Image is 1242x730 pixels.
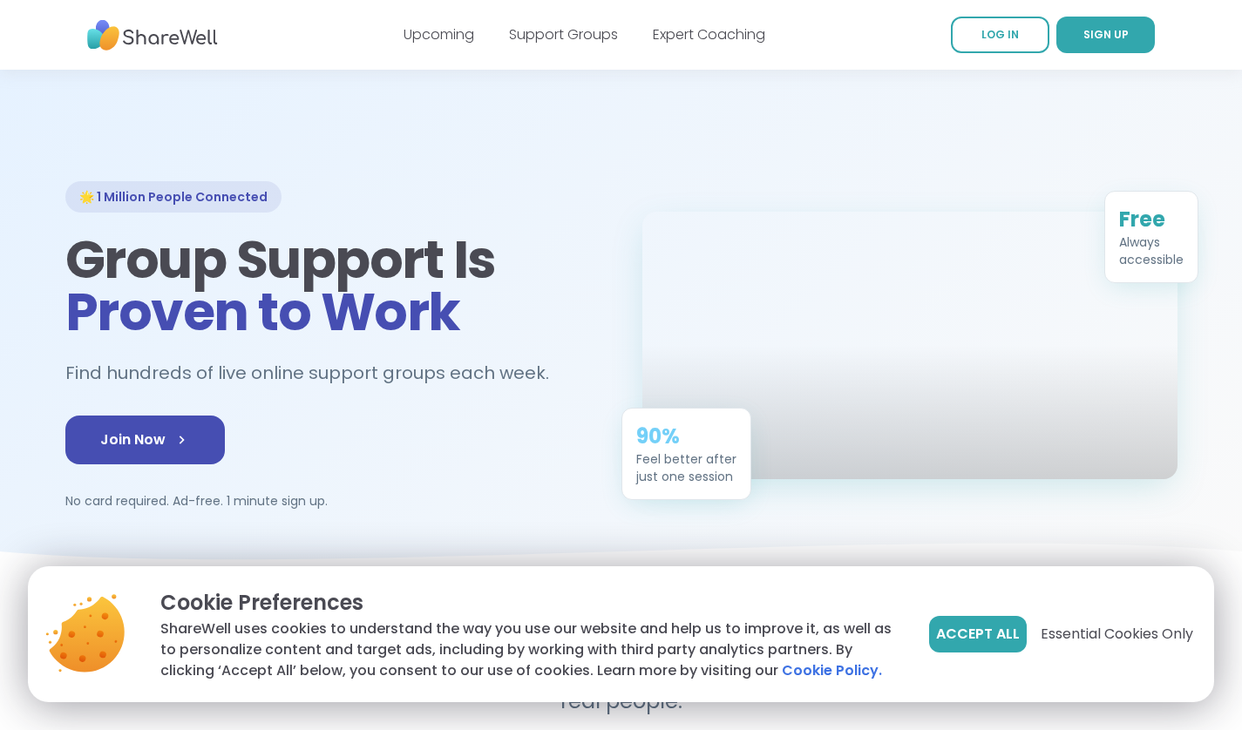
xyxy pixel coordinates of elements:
a: SIGN UP [1056,17,1155,53]
div: Feel better after just one session [636,450,736,485]
img: ShareWell Nav Logo [87,11,218,59]
div: 🌟 1 Million People Connected [65,181,282,213]
button: Accept All [929,616,1027,652]
a: Join Now [65,416,225,464]
span: Accept All [936,624,1020,645]
p: ShareWell uses cookies to understand the way you use our website and help us to improve it, as we... [160,618,901,681]
a: LOG IN [951,17,1049,53]
a: Expert Coaching [653,24,765,44]
a: Upcoming [404,24,474,44]
p: No card required. Ad-free. 1 minute sign up. [65,492,601,510]
a: Support Groups [509,24,618,44]
div: Always accessible [1119,233,1184,268]
h1: Group Support Is [65,233,601,338]
span: SIGN UP [1083,27,1129,42]
a: Cookie Policy. [782,660,882,681]
span: Essential Cookies Only [1041,624,1193,645]
span: LOG IN [981,27,1019,42]
p: Cookie Preferences [160,587,901,618]
div: Free [1119,206,1184,233]
h2: Find hundreds of live online support groups each week. [65,359,567,388]
span: Proven to Work [65,275,460,348]
div: 90% [636,422,736,450]
span: Join Now [100,429,190,450]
